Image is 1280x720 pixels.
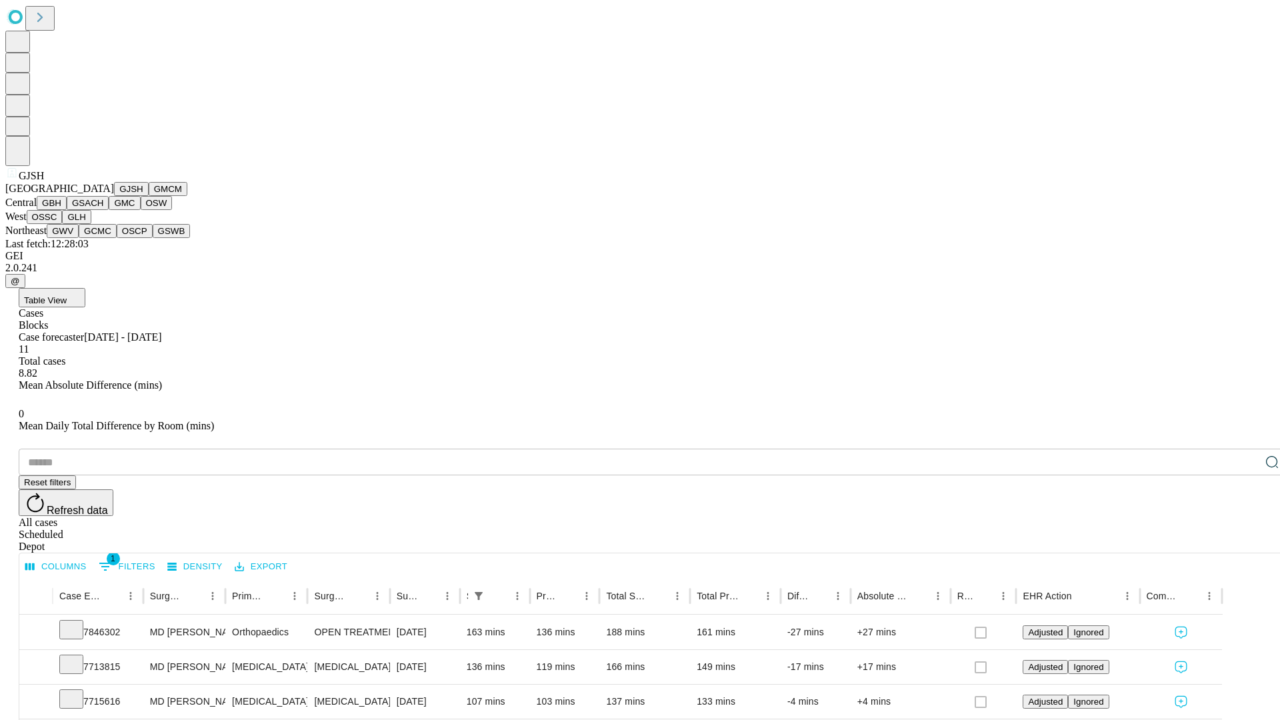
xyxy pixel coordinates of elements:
[1073,662,1103,672] span: Ignored
[1118,587,1137,605] button: Menu
[697,685,774,719] div: 133 mins
[857,591,909,601] div: Absolute Difference
[5,197,37,208] span: Central
[1068,625,1109,639] button: Ignored
[697,615,774,649] div: 161 mins
[59,650,137,684] div: 7713815
[26,656,46,679] button: Expand
[1068,695,1109,709] button: Ignored
[24,295,67,305] span: Table View
[19,170,44,181] span: GJSH
[1068,660,1109,674] button: Ignored
[397,650,453,684] div: [DATE]
[232,615,301,649] div: Orthopaedics
[84,331,161,343] span: [DATE] - [DATE]
[19,475,76,489] button: Reset filters
[109,196,140,210] button: GMC
[5,274,25,288] button: @
[153,224,191,238] button: GSWB
[697,650,774,684] div: 149 mins
[397,685,453,719] div: [DATE]
[697,591,739,601] div: Total Predicted Duration
[787,685,844,719] div: -4 mins
[438,587,457,605] button: Menu
[114,182,149,196] button: GJSH
[185,587,203,605] button: Sort
[19,489,113,516] button: Refresh data
[489,587,508,605] button: Sort
[26,691,46,714] button: Expand
[22,557,90,577] button: Select columns
[787,650,844,684] div: -17 mins
[467,615,523,649] div: 163 mins
[957,591,975,601] div: Resolved in EHR
[203,587,222,605] button: Menu
[910,587,929,605] button: Sort
[1028,697,1063,707] span: Adjusted
[19,355,65,367] span: Total cases
[232,591,265,601] div: Primary Service
[19,331,84,343] span: Case forecaster
[1028,662,1063,672] span: Adjusted
[537,685,593,719] div: 103 mins
[150,615,219,649] div: MD [PERSON_NAME] [PERSON_NAME]
[47,505,108,516] span: Refresh data
[1200,587,1219,605] button: Menu
[150,591,183,601] div: Surgeon Name
[467,591,468,601] div: Scheduled In Room Duration
[19,420,214,431] span: Mean Daily Total Difference by Room (mins)
[606,615,683,649] div: 188 mins
[11,276,20,286] span: @
[397,615,453,649] div: [DATE]
[857,615,944,649] div: +27 mins
[5,250,1275,262] div: GEI
[117,224,153,238] button: OSCP
[19,367,37,379] span: 8.82
[577,587,596,605] button: Menu
[994,587,1013,605] button: Menu
[469,587,488,605] div: 1 active filter
[164,557,226,577] button: Density
[27,210,63,224] button: OSSC
[606,650,683,684] div: 166 mins
[232,685,301,719] div: [MEDICAL_DATA]
[537,650,593,684] div: 119 mins
[149,182,187,196] button: GMCM
[559,587,577,605] button: Sort
[368,587,387,605] button: Menu
[5,262,1275,274] div: 2.0.241
[467,685,523,719] div: 107 mins
[59,685,137,719] div: 7715616
[19,379,162,391] span: Mean Absolute Difference (mins)
[314,685,383,719] div: [MEDICAL_DATA]
[1147,591,1180,601] div: Comments
[5,183,114,194] span: [GEOGRAPHIC_DATA]
[975,587,994,605] button: Sort
[314,615,383,649] div: OPEN TREATMENT [MEDICAL_DATA]
[1181,587,1200,605] button: Sort
[397,591,418,601] div: Surgery Date
[1023,591,1071,601] div: EHR Action
[5,225,47,236] span: Northeast
[59,615,137,649] div: 7846302
[67,196,109,210] button: GSACH
[349,587,368,605] button: Sort
[95,556,159,577] button: Show filters
[19,343,29,355] span: 11
[5,211,27,222] span: West
[649,587,668,605] button: Sort
[537,591,558,601] div: Predicted In Room Duration
[668,587,687,605] button: Menu
[1073,627,1103,637] span: Ignored
[1073,697,1103,707] span: Ignored
[1023,695,1068,709] button: Adjusted
[232,650,301,684] div: [MEDICAL_DATA]
[829,587,847,605] button: Menu
[508,587,527,605] button: Menu
[26,621,46,645] button: Expand
[419,587,438,605] button: Sort
[59,591,101,601] div: Case Epic Id
[47,224,79,238] button: GWV
[469,587,488,605] button: Show filters
[314,591,347,601] div: Surgery Name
